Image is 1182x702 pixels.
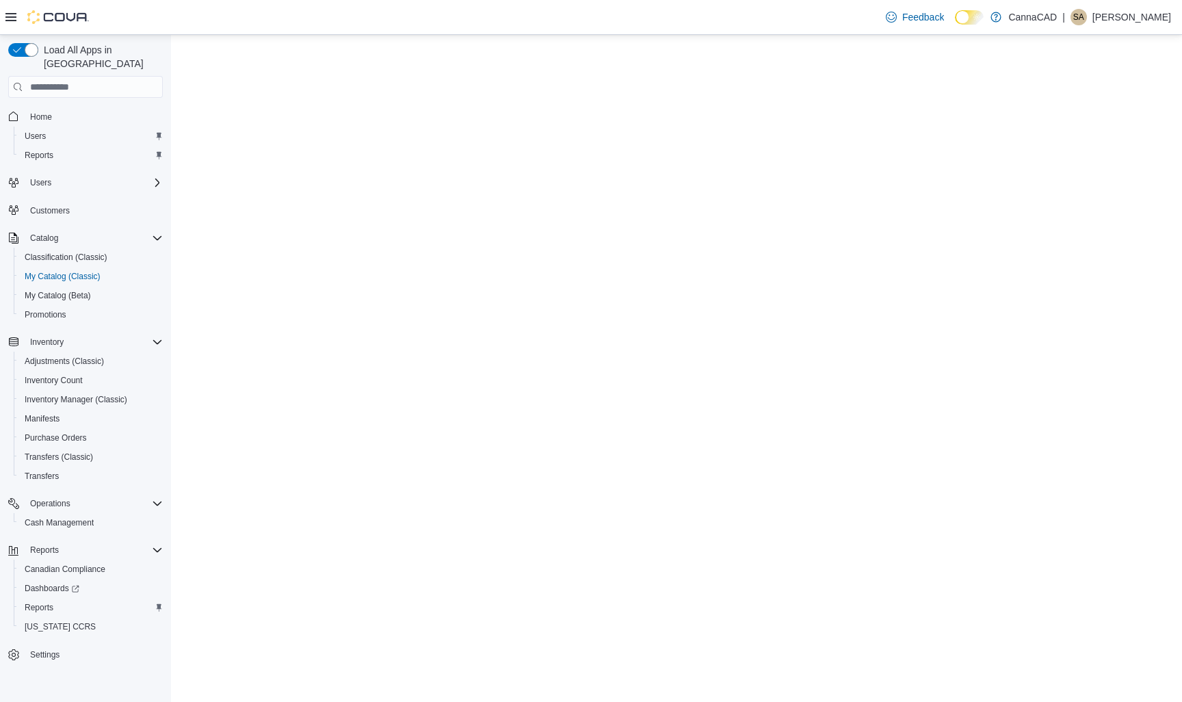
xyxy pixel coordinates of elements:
[25,646,163,663] span: Settings
[25,394,127,405] span: Inventory Manager (Classic)
[14,286,168,305] button: My Catalog (Beta)
[30,177,51,188] span: Users
[19,619,101,635] a: [US_STATE] CCRS
[14,371,168,390] button: Inventory Count
[25,107,163,125] span: Home
[14,579,168,598] a: Dashboards
[19,307,72,323] a: Promotions
[25,517,94,528] span: Cash Management
[25,334,69,350] button: Inventory
[25,290,91,301] span: My Catalog (Beta)
[19,515,99,531] a: Cash Management
[14,127,168,146] button: Users
[19,372,163,389] span: Inventory Count
[14,560,168,579] button: Canadian Compliance
[19,307,163,323] span: Promotions
[880,3,949,31] a: Feedback
[3,200,168,220] button: Customers
[25,252,107,263] span: Classification (Classic)
[3,494,168,513] button: Operations
[19,268,106,285] a: My Catalog (Classic)
[3,229,168,248] button: Catalog
[14,428,168,447] button: Purchase Orders
[30,112,52,122] span: Home
[19,353,163,369] span: Adjustments (Classic)
[3,106,168,126] button: Home
[19,561,163,577] span: Canadian Compliance
[25,203,75,219] a: Customers
[25,334,163,350] span: Inventory
[3,645,168,664] button: Settings
[19,391,133,408] a: Inventory Manager (Classic)
[27,10,89,24] img: Cova
[25,375,83,386] span: Inventory Count
[25,564,105,575] span: Canadian Compliance
[19,468,64,484] a: Transfers
[19,147,163,164] span: Reports
[25,150,53,161] span: Reports
[19,128,163,144] span: Users
[25,271,101,282] span: My Catalog (Classic)
[19,391,163,408] span: Inventory Manager (Classic)
[14,267,168,286] button: My Catalog (Classic)
[30,545,59,556] span: Reports
[25,583,79,594] span: Dashboards
[19,449,163,465] span: Transfers (Classic)
[19,449,98,465] a: Transfers (Classic)
[19,268,163,285] span: My Catalog (Classic)
[25,647,65,663] a: Settings
[14,146,168,165] button: Reports
[25,230,64,246] button: Catalog
[19,411,65,427] a: Manifests
[3,541,168,560] button: Reports
[19,147,59,164] a: Reports
[30,498,70,509] span: Operations
[14,305,168,324] button: Promotions
[14,598,168,617] button: Reports
[19,372,88,389] a: Inventory Count
[25,602,53,613] span: Reports
[1008,9,1057,25] p: CannaCAD
[19,599,163,616] span: Reports
[19,619,163,635] span: Washington CCRS
[25,413,60,424] span: Manifests
[19,430,92,446] a: Purchase Orders
[14,390,168,409] button: Inventory Manager (Classic)
[25,495,163,512] span: Operations
[19,580,163,597] span: Dashboards
[19,128,51,144] a: Users
[19,561,111,577] a: Canadian Compliance
[30,649,60,660] span: Settings
[3,173,168,192] button: Users
[19,287,96,304] a: My Catalog (Beta)
[25,432,87,443] span: Purchase Orders
[19,580,85,597] a: Dashboards
[14,352,168,371] button: Adjustments (Classic)
[25,495,76,512] button: Operations
[1073,9,1084,25] span: SA
[19,249,113,265] a: Classification (Classic)
[25,452,93,463] span: Transfers (Classic)
[14,248,168,267] button: Classification (Classic)
[25,202,163,219] span: Customers
[14,467,168,486] button: Transfers
[19,468,163,484] span: Transfers
[25,174,57,191] button: Users
[25,109,57,125] a: Home
[25,309,66,320] span: Promotions
[19,353,109,369] a: Adjustments (Classic)
[14,447,168,467] button: Transfers (Classic)
[19,515,163,531] span: Cash Management
[25,542,64,558] button: Reports
[25,542,163,558] span: Reports
[19,599,59,616] a: Reports
[30,205,70,216] span: Customers
[955,10,984,25] input: Dark Mode
[19,430,163,446] span: Purchase Orders
[25,356,104,367] span: Adjustments (Classic)
[14,617,168,636] button: [US_STATE] CCRS
[19,411,163,427] span: Manifests
[19,287,163,304] span: My Catalog (Beta)
[30,337,64,348] span: Inventory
